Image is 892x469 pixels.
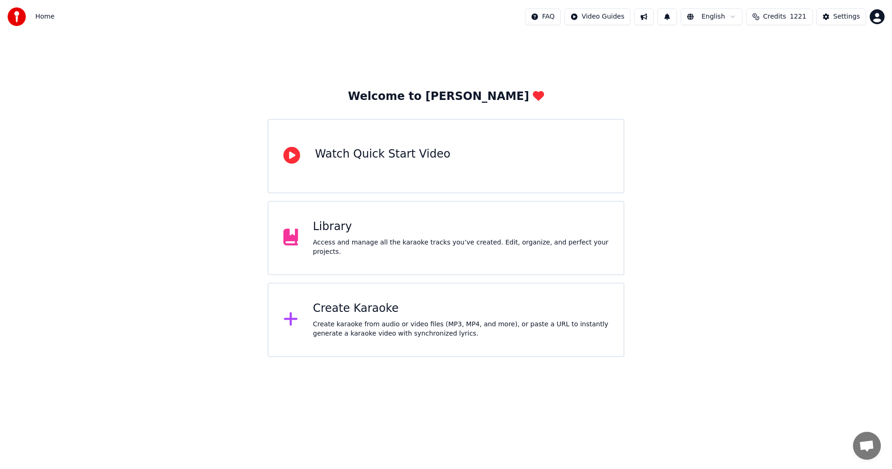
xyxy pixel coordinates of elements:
nav: breadcrumb [35,12,54,21]
img: youka [7,7,26,26]
span: 1221 [790,12,807,21]
button: Settings [816,8,866,25]
button: Video Guides [564,8,630,25]
button: Credits1221 [746,8,813,25]
button: FAQ [525,8,561,25]
span: Credits [763,12,786,21]
div: Welcome to [PERSON_NAME] [348,89,544,104]
span: Home [35,12,54,21]
div: Library [313,219,609,234]
div: Create Karaoke [313,301,609,316]
div: Settings [833,12,860,21]
div: Access and manage all the karaoke tracks you’ve created. Edit, organize, and perfect your projects. [313,238,609,257]
div: Watch Quick Start Video [315,147,450,162]
div: Create karaoke from audio or video files (MP3, MP4, and more), or paste a URL to instantly genera... [313,320,609,338]
a: Avoin keskustelu [853,432,881,460]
